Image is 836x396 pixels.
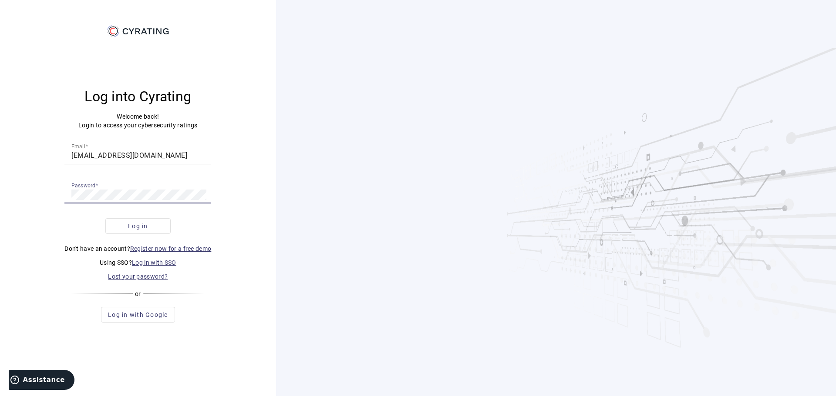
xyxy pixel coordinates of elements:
[128,222,148,230] span: Log in
[71,182,96,188] mat-label: Password
[130,245,211,252] a: Register now for a free demo
[71,290,205,298] div: or
[64,112,211,130] p: Welcome back! Login to access your cybersecurity ratings
[132,259,176,266] a: Log in with SSO
[9,370,74,392] iframe: Ouvre un widget dans lequel vous pouvez trouver plus d’informations
[71,143,85,149] mat-label: Email
[101,307,175,323] button: Log in with Google
[64,244,211,253] p: Don't have an account?
[108,273,168,280] a: Lost your password?
[64,88,211,105] h3: Log into Cyrating
[64,258,211,267] p: Using SSO?
[123,28,169,34] g: CYRATING
[105,218,171,234] button: Log in
[108,310,168,319] span: Log in with Google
